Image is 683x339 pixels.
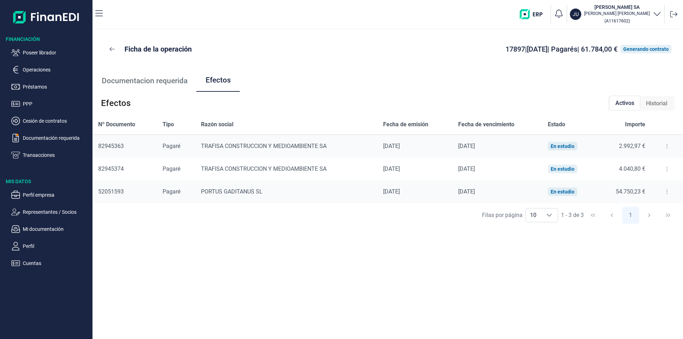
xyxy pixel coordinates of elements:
button: Perfil [11,242,90,250]
button: Last Page [660,207,677,224]
img: erp [520,9,548,19]
p: PPP [23,100,90,108]
span: Razón social [201,120,233,129]
button: Préstamos [11,83,90,91]
h3: [PERSON_NAME] SA [584,4,650,11]
span: Efectos [101,97,131,109]
span: 82945374 [98,165,124,172]
a: Efectos [196,69,240,92]
p: JU [573,11,579,18]
small: Copiar cif [604,18,630,23]
div: [DATE] [383,143,447,150]
p: Perfil [23,242,90,250]
span: Fecha de emisión [383,120,428,129]
p: Cuentas [23,259,90,268]
button: Page 1 [622,207,639,224]
div: [DATE] [383,188,447,195]
button: Mi documentación [11,225,90,233]
div: [DATE] [458,165,536,173]
span: Activos [615,99,634,107]
div: En estudio [551,143,575,149]
span: Efectos [206,76,231,84]
div: [DATE] [458,188,536,195]
p: Préstamos [23,83,90,91]
div: TRAFISA CONSTRUCCION Y MEDIOAMBIENTE SA [201,165,371,173]
button: Next Page [641,207,658,224]
span: 10 [526,208,541,222]
button: Representantes / Socios [11,208,90,216]
span: Fecha de vencimiento [458,120,514,129]
button: PPP [11,100,90,108]
span: Documentacion requerida [102,77,187,85]
p: Operaciones [23,65,90,74]
button: Operaciones [11,65,90,74]
div: 4.040,80 € [602,165,645,173]
div: TRAFISA CONSTRUCCION Y MEDIOAMBIENTE SA [201,143,371,150]
p: Representantes / Socios [23,208,90,216]
div: [DATE] [458,143,536,150]
a: Documentacion requerida [92,69,196,92]
div: En estudio [551,189,575,195]
span: 1 - 3 de 3 [561,212,584,218]
p: Poseer librador [23,48,90,57]
span: Pagaré [163,165,180,172]
div: Generando contrato [623,46,669,52]
img: Logo de aplicación [13,6,80,28]
span: Historial [646,99,667,108]
button: First Page [584,207,602,224]
div: En estudio [551,166,575,172]
div: [DATE] [383,165,447,173]
span: 82945363 [98,143,124,149]
div: Activos [609,96,640,111]
button: Documentación requerida [11,134,90,142]
span: 52051593 [98,188,124,195]
div: 2.992,97 € [602,143,645,150]
button: Previous Page [603,207,620,224]
div: Historial [640,96,673,111]
span: Importe [625,120,645,129]
button: Poseer librador [11,48,90,57]
div: 54.750,23 € [602,188,645,195]
span: Pagaré [163,188,180,195]
p: Mi documentación [23,225,90,233]
p: Documentación requerida [23,134,90,142]
p: Cesión de contratos [23,117,90,125]
span: Pagaré [163,143,180,149]
div: PORTUS GADITANUS SL [201,188,371,195]
button: Perfil empresa [11,191,90,199]
span: 17897 | [DATE] | Pagarés | 61.784,00 € [505,45,618,53]
button: JU[PERSON_NAME] SA[PERSON_NAME] [PERSON_NAME](A11617602) [570,4,661,25]
div: Filas por página [482,211,523,219]
button: Transacciones [11,151,90,159]
button: Cesión de contratos [11,117,90,125]
span: Estado [548,120,565,129]
span: Tipo [163,120,174,129]
span: Nº Documento [98,120,135,129]
p: [PERSON_NAME] [PERSON_NAME] [584,11,650,16]
div: Choose [541,208,558,222]
p: Perfil empresa [23,191,90,199]
button: Cuentas [11,259,90,268]
p: Ficha de la operación [125,44,192,54]
p: Transacciones [23,151,90,159]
